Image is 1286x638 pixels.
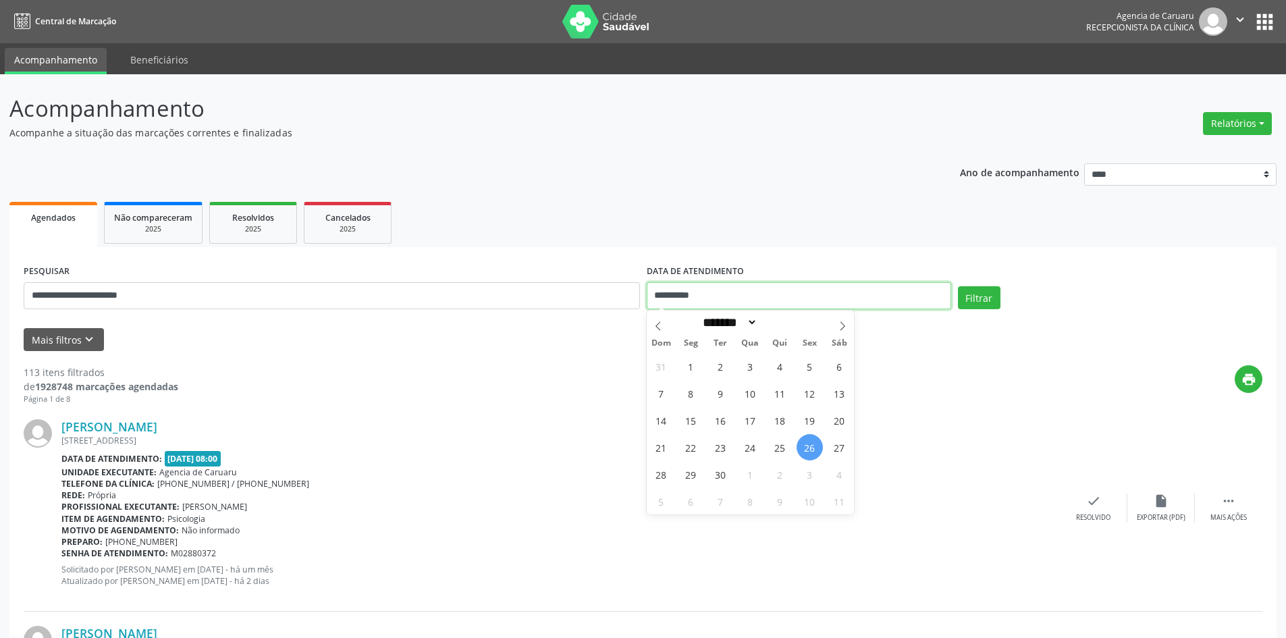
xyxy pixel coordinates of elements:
b: Preparo: [61,536,103,548]
span: Não compareceram [114,212,192,223]
button: print [1235,365,1262,393]
span: Agosto 31, 2025 [648,353,674,379]
i: print [1241,372,1256,387]
span: Qua [735,339,765,348]
i: keyboard_arrow_down [82,332,97,347]
b: Senha de atendimento: [61,548,168,559]
span: Outubro 9, 2025 [767,488,793,514]
input: Year [757,315,802,329]
span: Outubro 8, 2025 [737,488,763,514]
b: Item de agendamento: [61,513,165,525]
span: Setembro 25, 2025 [767,434,793,460]
span: Setembro 23, 2025 [707,434,734,460]
button: Filtrar [958,286,1000,309]
span: Setembro 13, 2025 [826,380,853,406]
span: Setembro 12, 2025 [797,380,823,406]
span: Outubro 4, 2025 [826,461,853,487]
i: insert_drive_file [1154,494,1169,508]
a: Beneficiários [121,48,198,72]
span: Setembro 20, 2025 [826,407,853,433]
span: Outubro 7, 2025 [707,488,734,514]
b: Rede: [61,489,85,501]
span: Setembro 29, 2025 [678,461,704,487]
p: Acompanhamento [9,92,896,126]
b: Unidade executante: [61,467,157,478]
button: Mais filtroskeyboard_arrow_down [24,328,104,352]
div: Agencia de Caruaru [1086,10,1194,22]
div: 2025 [114,224,192,234]
div: 2025 [314,224,381,234]
span: Dom [647,339,676,348]
b: Motivo de agendamento: [61,525,179,536]
span: Setembro 2, 2025 [707,353,734,379]
span: Setembro 6, 2025 [826,353,853,379]
span: Setembro 16, 2025 [707,407,734,433]
b: Profissional executante: [61,501,180,512]
div: Página 1 de 8 [24,394,178,405]
b: Telefone da clínica: [61,478,155,489]
p: Acompanhe a situação das marcações correntes e finalizadas [9,126,896,140]
i:  [1221,494,1236,508]
span: Agencia de Caruaru [159,467,237,478]
span: Setembro 15, 2025 [678,407,704,433]
i: check [1086,494,1101,508]
b: Data de atendimento: [61,453,162,464]
span: Setembro 10, 2025 [737,380,763,406]
label: PESQUISAR [24,261,70,282]
span: Setembro 18, 2025 [767,407,793,433]
div: Mais ações [1210,513,1247,523]
p: Ano de acompanhamento [960,163,1079,180]
span: Setembro 3, 2025 [737,353,763,379]
div: Exportar (PDF) [1137,513,1185,523]
img: img [24,419,52,448]
span: M02880372 [171,548,216,559]
span: Qui [765,339,795,348]
span: Outubro 3, 2025 [797,461,823,487]
label: DATA DE ATENDIMENTO [647,261,744,282]
span: Setembro 24, 2025 [737,434,763,460]
div: 2025 [219,224,287,234]
span: Setembro 22, 2025 [678,434,704,460]
div: de [24,379,178,394]
span: Sex [795,339,824,348]
span: [DATE] 08:00 [165,451,221,467]
span: Outubro 5, 2025 [648,488,674,514]
span: Outubro 1, 2025 [737,461,763,487]
span: Cancelados [325,212,371,223]
select: Month [699,315,758,329]
span: Setembro 1, 2025 [678,353,704,379]
span: [PERSON_NAME] [182,501,247,512]
span: Resolvidos [232,212,274,223]
span: Setembro 17, 2025 [737,407,763,433]
span: Seg [676,339,705,348]
p: Solicitado por [PERSON_NAME] em [DATE] - há um mês Atualizado por [PERSON_NAME] em [DATE] - há 2 ... [61,564,1060,587]
span: Setembro 30, 2025 [707,461,734,487]
span: Setembro 7, 2025 [648,380,674,406]
span: Outubro 10, 2025 [797,488,823,514]
span: Setembro 14, 2025 [648,407,674,433]
span: Psicologia [167,513,205,525]
span: Outubro 2, 2025 [767,461,793,487]
div: Resolvido [1076,513,1110,523]
span: Setembro 21, 2025 [648,434,674,460]
span: Setembro 28, 2025 [648,461,674,487]
button: Relatórios [1203,112,1272,135]
button: apps [1253,10,1277,34]
span: Própria [88,489,116,501]
span: [PHONE_NUMBER] / [PHONE_NUMBER] [157,478,309,489]
span: Outubro 6, 2025 [678,488,704,514]
span: Ter [705,339,735,348]
span: Não informado [182,525,240,536]
div: [STREET_ADDRESS] [61,435,1060,446]
i:  [1233,12,1248,27]
span: Setembro 5, 2025 [797,353,823,379]
span: Setembro 8, 2025 [678,380,704,406]
span: Agendados [31,212,76,223]
span: [PHONE_NUMBER] [105,536,178,548]
span: Setembro 11, 2025 [767,380,793,406]
span: Setembro 9, 2025 [707,380,734,406]
span: Setembro 4, 2025 [767,353,793,379]
span: Setembro 26, 2025 [797,434,823,460]
span: Recepcionista da clínica [1086,22,1194,33]
a: Central de Marcação [9,10,116,32]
